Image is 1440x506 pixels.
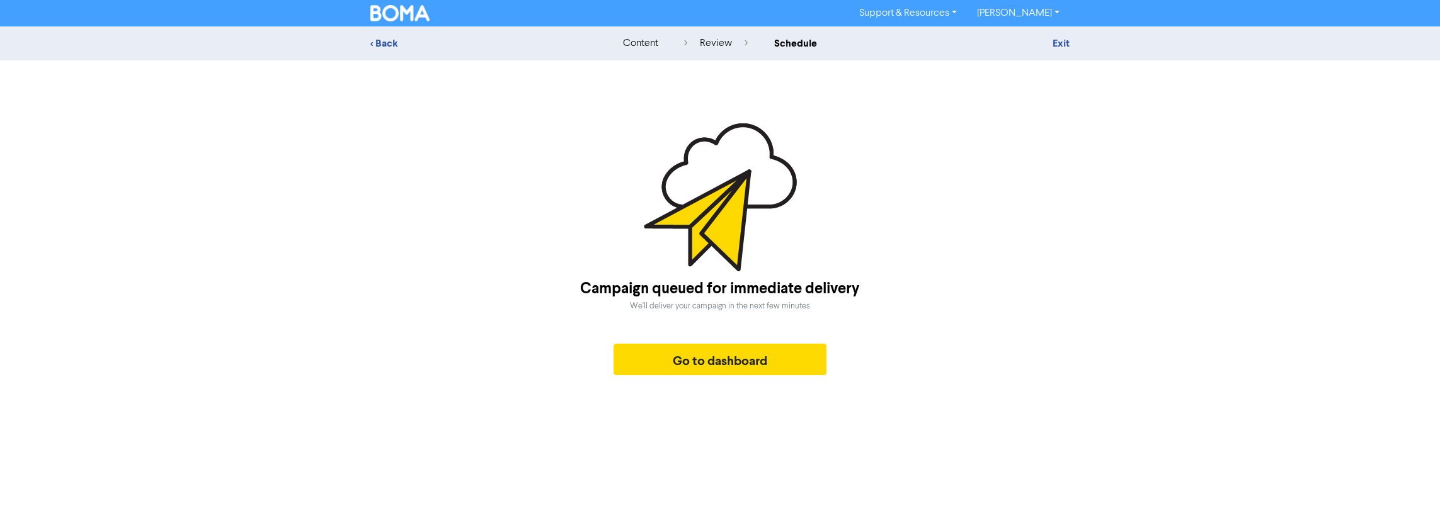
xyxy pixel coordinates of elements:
[1053,37,1070,50] a: Exit
[1282,370,1440,506] iframe: Chat Widget
[370,36,591,51] div: < Back
[849,3,967,23] a: Support & Resources
[614,344,826,375] button: Go to dashboard
[644,123,797,271] img: Scheduled
[774,36,817,51] div: schedule
[630,300,810,312] div: We'll deliver your campaign in the next few minutes
[623,36,658,51] div: content
[580,278,860,300] div: Campaign queued for immediate delivery
[370,5,430,21] img: BOMA Logo
[684,36,748,51] div: review
[967,3,1070,23] a: [PERSON_NAME]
